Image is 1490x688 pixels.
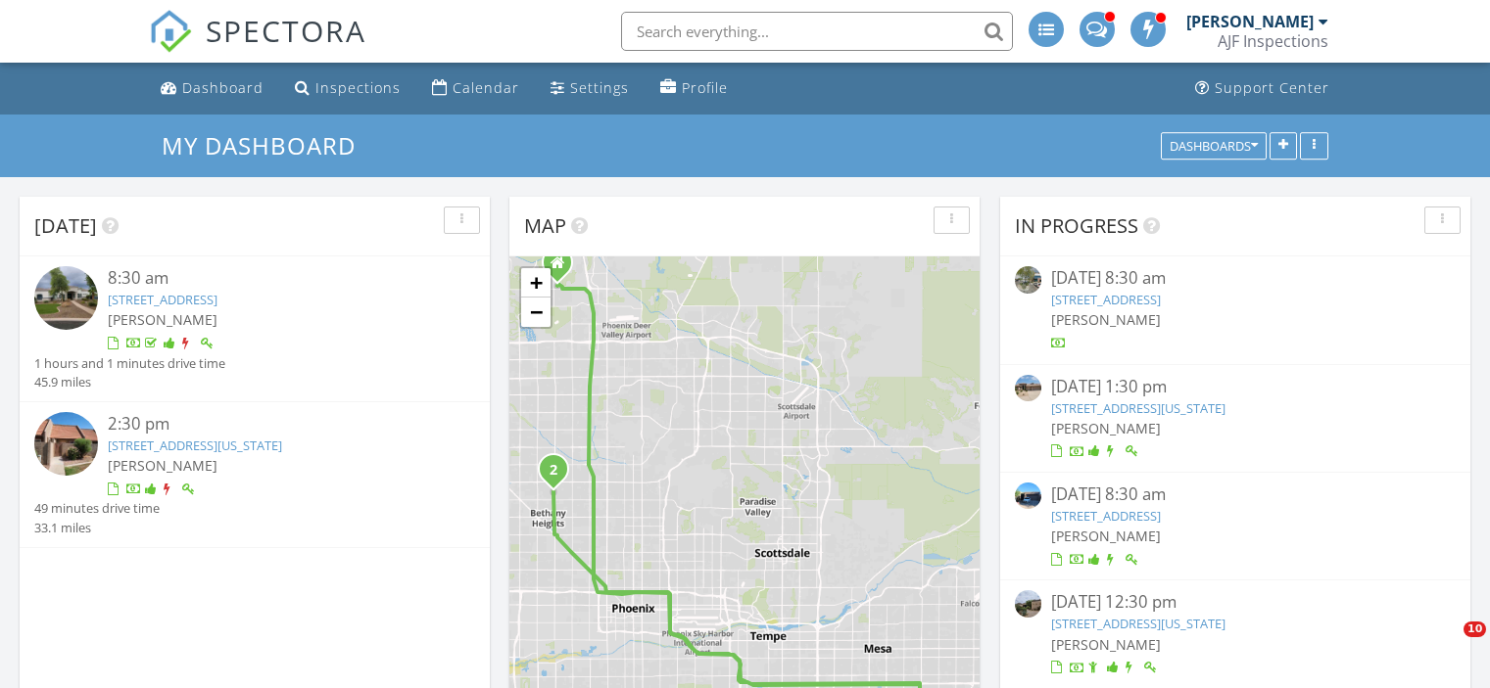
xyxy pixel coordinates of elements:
div: [DATE] 1:30 pm [1051,375,1418,399]
span: [PERSON_NAME] [108,310,217,329]
div: 45.9 miles [34,373,225,391]
img: The Best Home Inspection Software - Spectora [149,10,192,53]
a: Dashboard [153,70,271,107]
span: [PERSON_NAME] [1051,635,1161,654]
span: [PERSON_NAME] [1051,527,1161,545]
img: 9564145%2Freports%2F0774acbe-c65a-4d69-8b68-80f9da4b6542%2Fcover_photos%2FuMNISS5FvpIqmGryUIvz%2F... [34,412,98,476]
a: [DATE] 12:30 pm [STREET_ADDRESS][US_STATE] [PERSON_NAME] [1015,590,1456,677]
span: SPECTORA [206,10,366,51]
div: [DATE] 8:30 am [1051,482,1418,507]
span: [DATE] [34,212,97,239]
a: [DATE] 8:30 am [STREET_ADDRESS] [PERSON_NAME] [1015,482,1456,570]
div: Calendar [453,78,519,97]
div: 33.1 miles [34,519,160,537]
a: Inspections [287,70,409,107]
span: [PERSON_NAME] [1051,310,1161,329]
div: AJF Inspections [1218,31,1328,51]
div: [DATE] 8:30 am [1051,266,1418,291]
div: 2:30 pm [108,412,439,436]
div: 1 hours and 1 minutes drive time [34,354,225,373]
div: 7436 N 44th Ave , Glendale, Arizona 85301 [553,469,565,481]
a: Calendar [424,70,527,107]
img: 9268933%2Freports%2Fa249c436-ea1c-4dab-b6c6-b67662bd9a1a%2Fcover_photos%2FQpDKh8D7VUZm6ua8YLqZ%2F... [1015,375,1041,401]
a: [DATE] 8:30 am [STREET_ADDRESS] [PERSON_NAME] [1015,266,1456,353]
a: Settings [543,70,637,107]
a: Zoom out [521,298,551,327]
a: 2:30 pm [STREET_ADDRESS][US_STATE] [PERSON_NAME] 49 minutes drive time 33.1 miles [34,412,475,537]
div: Inspections [315,78,401,97]
iframe: Intercom live chat [1423,621,1470,668]
div: [DATE] 12:30 pm [1051,590,1418,615]
div: 49 minutes drive time [34,499,160,518]
span: [PERSON_NAME] [108,456,217,475]
span: Map [524,212,566,239]
img: streetview [1015,266,1041,293]
div: 25228 N 41st Ave, Phoenix AZ 85083 [557,262,569,274]
a: 8:30 am [STREET_ADDRESS] [PERSON_NAME] 1 hours and 1 minutes drive time 45.9 miles [34,266,475,391]
a: [STREET_ADDRESS][US_STATE] [1051,615,1226,632]
span: [PERSON_NAME] [1051,419,1161,437]
span: In Progress [1015,212,1138,239]
img: 9532971%2Fcover_photos%2FDh7Auwh9Y2efXR8PnCiP%2Fsmall.jpg [1015,482,1041,509]
div: 8:30 am [108,266,439,291]
a: SPECTORA [149,26,366,68]
div: Settings [570,78,629,97]
div: Dashboards [1170,139,1258,153]
img: 9561344%2Fcover_photos%2FM8ROteeEqFE4l5KMMLxK%2Fsmall.jpg [34,266,98,330]
a: [STREET_ADDRESS][US_STATE] [108,436,282,454]
input: Search everything... [621,12,1013,51]
img: 9391433%2Freports%2F56944515-04c6-49ba-8d52-f12e4ab41deb%2Fcover_photos%2FvGAfOcEPXCHMNepgDG71%2F... [1015,590,1041,617]
div: [PERSON_NAME] [1186,12,1314,31]
div: Support Center [1215,78,1329,97]
div: Dashboard [182,78,264,97]
a: [STREET_ADDRESS] [1051,291,1161,308]
a: [DATE] 1:30 pm [STREET_ADDRESS][US_STATE] [PERSON_NAME] [1015,375,1456,462]
a: [STREET_ADDRESS][US_STATE] [1051,399,1226,417]
a: My Dashboard [162,129,372,161]
i: 2 [550,464,557,478]
div: Profile [682,78,728,97]
a: [STREET_ADDRESS] [108,291,217,308]
span: 10 [1464,621,1486,637]
a: Support Center [1187,70,1337,107]
a: Profile [652,70,736,107]
button: Dashboards [1161,132,1267,160]
a: [STREET_ADDRESS] [1051,507,1161,525]
a: Zoom in [521,268,551,298]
